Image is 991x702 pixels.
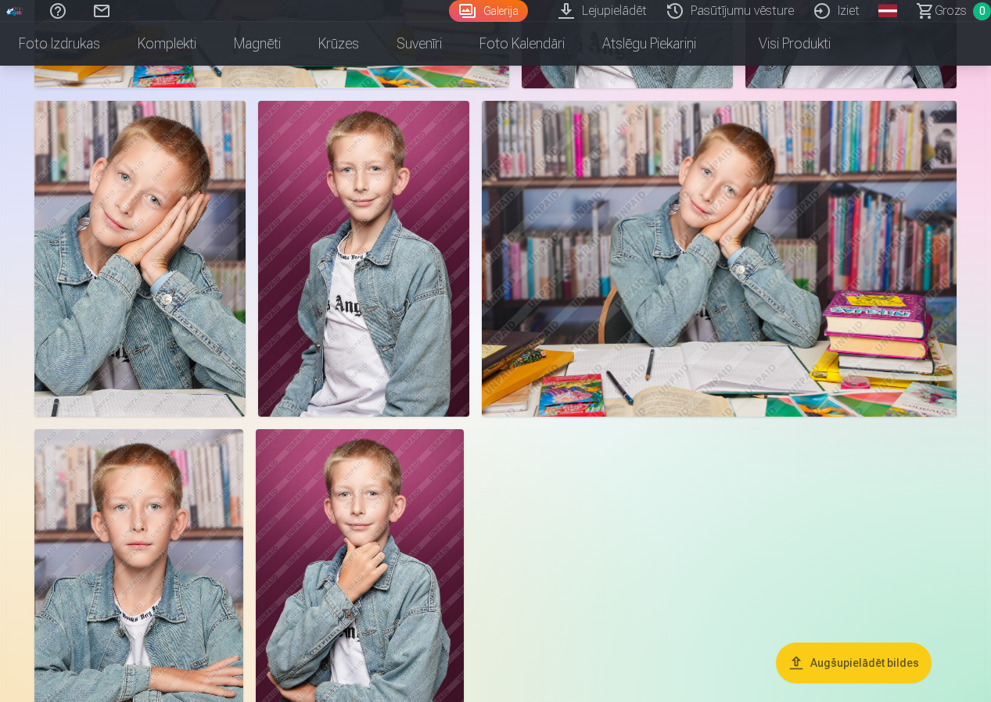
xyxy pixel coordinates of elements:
a: Magnēti [215,22,300,66]
a: Atslēgu piekariņi [583,22,715,66]
img: /fa1 [6,6,23,16]
a: Krūzes [300,22,378,66]
span: Grozs [935,2,967,20]
a: Komplekti [119,22,215,66]
a: Visi produkti [715,22,849,66]
a: Foto kalendāri [461,22,583,66]
a: Suvenīri [378,22,461,66]
button: Augšupielādēt bildes [776,643,932,683]
span: 0 [973,2,991,20]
